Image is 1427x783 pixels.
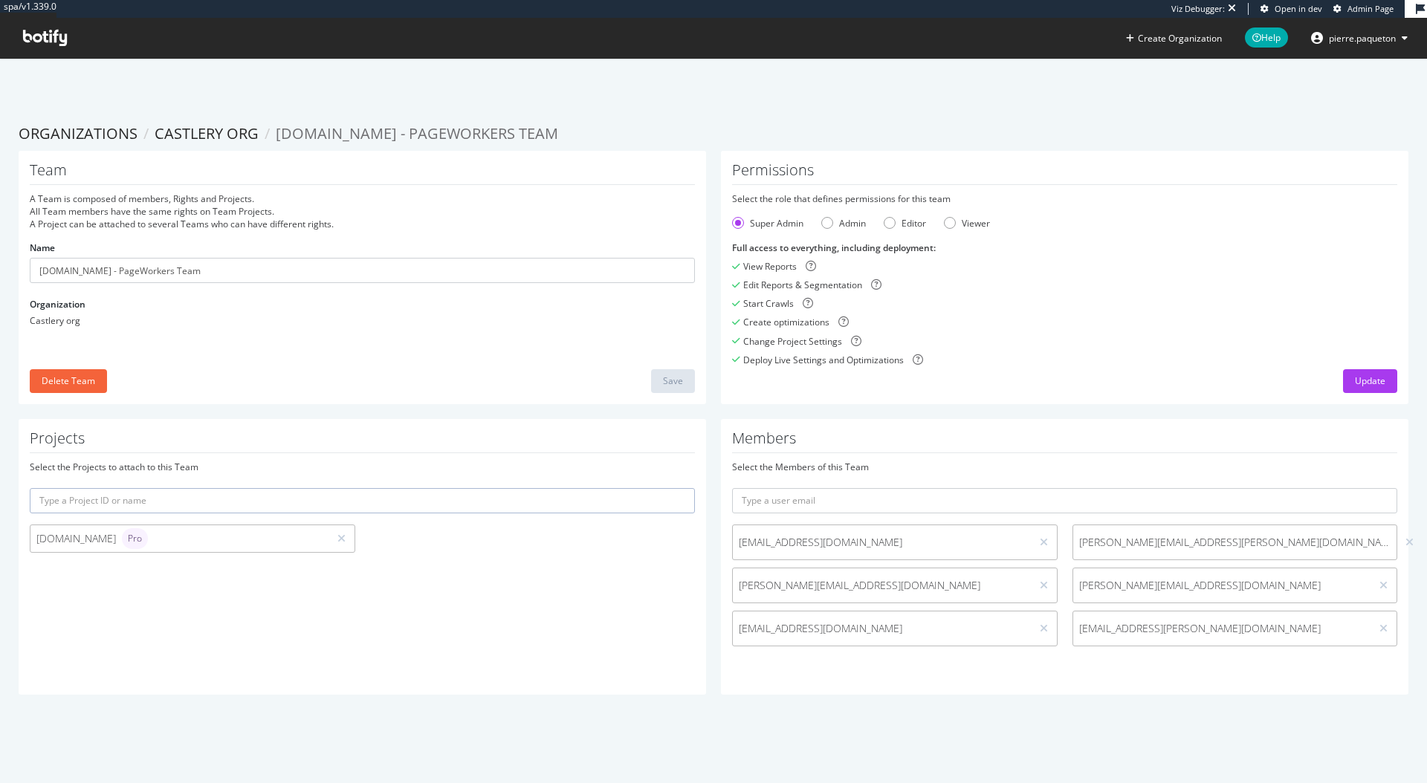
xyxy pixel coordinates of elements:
div: Create optimizations [743,316,829,328]
div: Start Crawls [743,297,794,310]
label: Organization [30,298,85,311]
h1: Team [30,162,695,185]
span: [PERSON_NAME][EMAIL_ADDRESS][PERSON_NAME][DOMAIN_NAME] [1079,535,1391,550]
div: Change Project Settings [743,335,842,348]
div: Viewer [944,217,990,230]
h1: Projects [30,430,695,453]
button: Delete Team [30,369,107,393]
span: [PERSON_NAME][EMAIL_ADDRESS][DOMAIN_NAME] [739,578,1025,593]
div: Super Admin [732,217,803,230]
button: Update [1343,369,1397,393]
div: Editor [902,217,926,230]
button: Save [651,369,695,393]
div: brand label [122,528,148,549]
div: Deploy Live Settings and Optimizations [743,354,904,366]
div: Select the role that defines permissions for this team [732,192,1397,205]
div: Viewer [962,217,990,230]
div: Super Admin [750,217,803,230]
div: [DOMAIN_NAME] [36,528,323,549]
div: Editor [884,217,926,230]
div: Save [663,374,683,387]
div: Full access to everything, including deployment : [732,241,1397,254]
div: Delete Team [42,374,95,387]
div: A Team is composed of members, Rights and Projects. All Team members have the same rights on Team... [30,192,695,230]
h1: Members [732,430,1397,453]
span: [EMAIL_ADDRESS][PERSON_NAME][DOMAIN_NAME] [1079,621,1365,636]
div: Select the Members of this Team [732,461,1397,473]
input: Type a user email [732,488,1397,513]
label: Name [30,241,55,254]
div: Admin [839,217,866,230]
div: Admin [821,217,866,230]
input: Name [30,258,695,283]
a: Organizations [19,123,137,143]
span: [PERSON_NAME][EMAIL_ADDRESS][DOMAIN_NAME] [1079,578,1365,593]
span: [EMAIL_ADDRESS][DOMAIN_NAME] [739,621,1025,636]
div: Select the Projects to attach to this Team [30,461,695,473]
ol: breadcrumbs [19,123,1408,145]
div: View Reports [743,260,797,273]
iframe: Intercom live chat [1376,732,1412,768]
a: Castlery org [155,123,259,143]
input: Type a Project ID or name [30,488,695,513]
span: Pro [128,534,142,543]
div: Update [1355,374,1385,387]
h1: Permissions [732,162,1397,185]
span: [DOMAIN_NAME] - PageWorkers Team [276,123,558,143]
div: Castlery org [30,314,695,327]
span: [EMAIL_ADDRESS][DOMAIN_NAME] [739,535,1025,550]
div: Edit Reports & Segmentation [743,279,862,291]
